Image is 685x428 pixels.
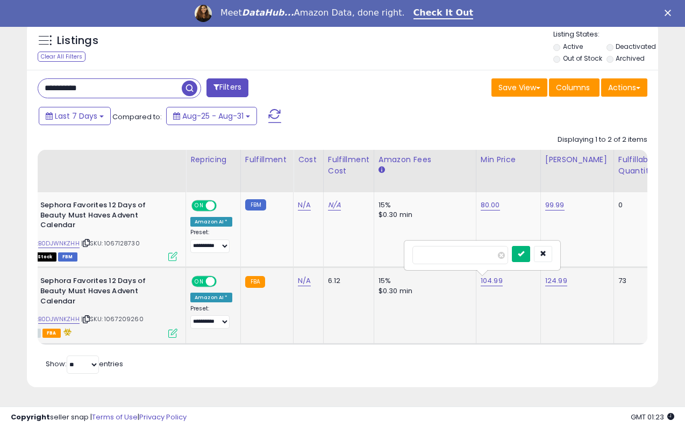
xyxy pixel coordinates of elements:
[618,154,655,177] div: Fulfillable Quantity
[379,276,468,286] div: 15%
[556,82,590,93] span: Columns
[81,239,140,248] span: | SKU: 1067128730
[481,200,500,211] a: 80.00
[379,165,385,175] small: Amazon Fees.
[618,276,652,286] div: 73
[166,107,257,125] button: Aug-25 - Aug-31
[215,201,232,211] span: OFF
[190,229,232,253] div: Preset:
[112,112,162,122] span: Compared to:
[545,154,609,165] div: [PERSON_NAME]
[58,252,77,262] span: FBM
[379,210,468,220] div: $0.30 min
[220,8,405,18] div: Meet Amazon Data, done right.
[11,412,187,423] div: seller snap | |
[379,200,468,210] div: 15%
[57,33,98,48] h5: Listings
[139,412,187,422] a: Privacy Policy
[553,30,658,40] p: Listing States:
[38,52,85,62] div: Clear All Filters
[549,78,600,97] button: Columns
[618,200,652,210] div: 0
[665,10,675,16] div: Close
[328,200,341,211] a: N/A
[245,199,266,211] small: FBM
[491,78,547,97] button: Save View
[190,217,232,227] div: Amazon AI *
[545,275,567,286] a: 124.99
[328,276,366,286] div: 6.12
[298,200,311,211] a: N/A
[11,412,50,422] strong: Copyright
[215,277,232,286] span: OFF
[563,54,602,63] label: Out of Stock
[616,42,656,51] label: Deactivated
[379,154,472,165] div: Amazon Fees
[40,276,171,309] b: Sephora Favorites 12 Days of Beauty Must Haves Advent Calendar
[38,239,80,248] a: B0DJWNKZHH
[39,107,111,125] button: Last 7 Days
[42,329,61,338] span: FBA
[379,286,468,296] div: $0.30 min
[298,275,311,286] a: N/A
[481,275,503,286] a: 104.99
[40,200,171,233] b: Sephora Favorites 12 Days of Beauty Must Haves Advent Calendar
[245,154,289,165] div: Fulfillment
[558,135,647,145] div: Displaying 1 to 2 of 2 items
[190,293,232,302] div: Amazon AI *
[413,8,474,19] a: Check It Out
[46,359,123,369] span: Show: entries
[13,154,181,165] div: Title
[242,8,294,18] i: DataHub...
[55,111,97,121] span: Last 7 Days
[545,200,565,211] a: 99.99
[245,276,265,288] small: FBA
[38,315,80,324] a: B0DJWNKZHH
[631,412,674,422] span: 2025-09-8 01:23 GMT
[563,42,583,51] label: Active
[206,78,248,97] button: Filters
[61,328,72,336] i: hazardous material
[195,5,212,22] img: Profile image for Georgie
[182,111,244,121] span: Aug-25 - Aug-31
[298,154,319,165] div: Cost
[601,78,647,97] button: Actions
[328,154,369,177] div: Fulfillment Cost
[81,315,144,323] span: | SKU: 1067209260
[190,154,236,165] div: Repricing
[190,305,232,329] div: Preset:
[616,54,645,63] label: Archived
[481,154,536,165] div: Min Price
[192,277,206,286] span: ON
[92,412,138,422] a: Terms of Use
[192,201,206,211] span: ON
